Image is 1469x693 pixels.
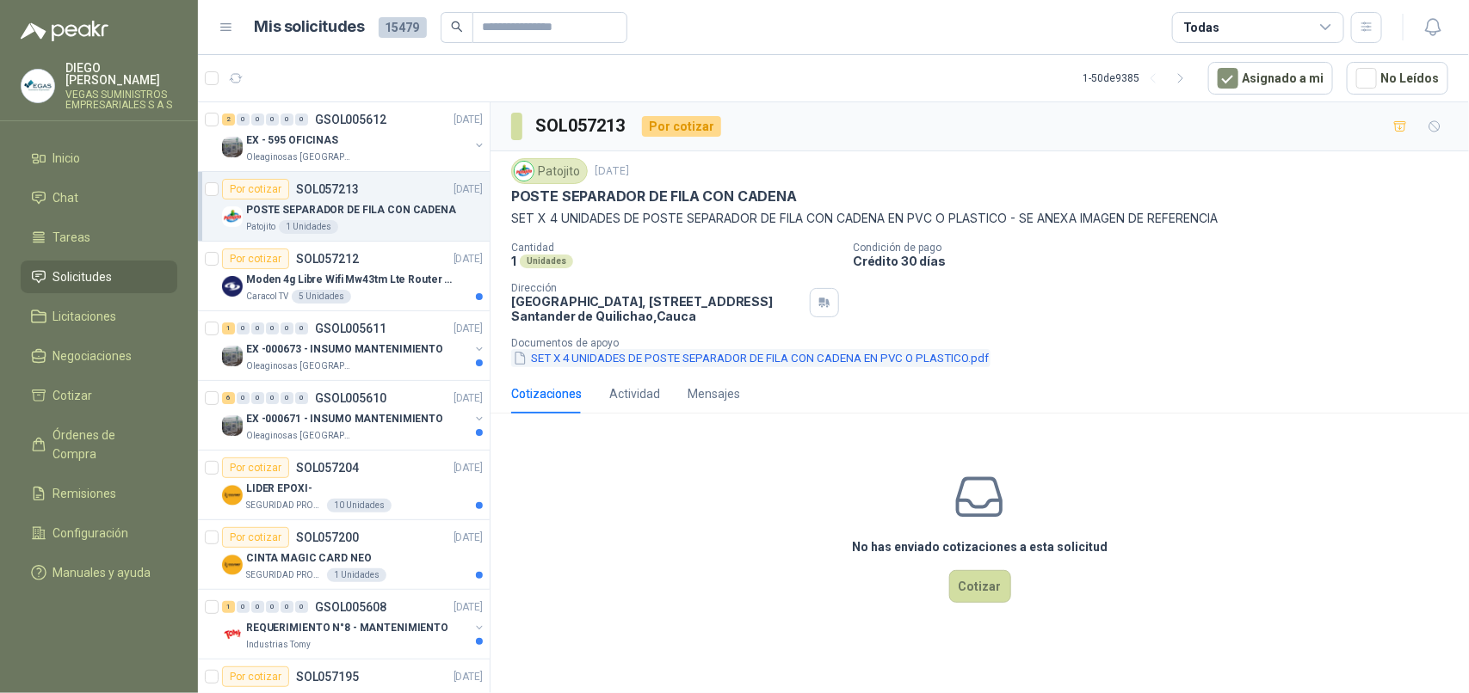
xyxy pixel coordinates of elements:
[222,485,243,506] img: Company Logo
[246,220,275,234] p: Patojito
[246,341,443,358] p: EX -000673 - INSUMO MANTENIMIENTO
[237,601,250,613] div: 0
[246,429,355,443] p: Oleaginosas [GEOGRAPHIC_DATA][PERSON_NAME]
[451,21,463,33] span: search
[246,132,338,149] p: EX - 595 OFICINAS
[222,113,235,126] div: 2
[251,113,264,126] div: 0
[511,187,797,205] p: POSTE SEPARADOR DE FILA CON CADENA
[454,390,483,407] p: [DATE]
[53,524,129,543] span: Configuración
[281,113,293,126] div: 0
[53,149,81,168] span: Inicio
[515,162,534,181] img: Company Logo
[281,322,293,334] div: 0
[296,671,359,683] p: SOL057195
[296,183,359,195] p: SOL057213
[246,568,324,582] p: SEGURIDAD PROVISER LTDA
[222,137,243,157] img: Company Logo
[222,392,235,404] div: 6
[21,221,177,254] a: Tareas
[511,384,582,403] div: Cotizaciones
[511,242,839,254] p: Cantidad
[222,388,486,443] a: 6 0 0 0 0 0 GSOL005610[DATE] Company LogoEX -000671 - INSUMO MANTENIMIENTOOleaginosas [GEOGRAPHIC...
[222,322,235,334] div: 1
[222,276,243,297] img: Company Logo
[251,392,264,404] div: 0
[520,255,573,268] div: Unidades
[53,563,151,582] span: Manuales y ayuda
[511,282,803,294] p: Dirección
[949,570,1011,603] button: Cotizar
[246,150,355,164] p: Oleaginosas [GEOGRAPHIC_DATA][PERSON_NAME]
[222,624,243,645] img: Company Logo
[1083,64,1194,92] div: 1 - 50 de 9385
[327,568,386,582] div: 1 Unidades
[296,462,359,474] p: SOL057204
[454,530,483,546] p: [DATE]
[65,89,177,110] p: VEGAS SUMINISTROS EMPRESARIALES S A S
[853,254,1462,268] p: Crédito 30 días
[21,556,177,589] a: Manuales y ayuda
[246,290,288,304] p: Caracol TV
[595,163,629,180] p: [DATE]
[296,531,359,543] p: SOL057200
[246,499,324,512] p: SEGURIDAD PROVISER LTDA
[198,242,490,311] a: Por cotizarSOL057212[DATE] Company LogoModen 4g Libre Wifi Mw43tm Lte Router Móvil Internet 5ghz ...
[454,251,483,267] p: [DATE]
[237,322,250,334] div: 0
[511,349,991,367] button: SET X 4 UNIDADES DE POSTE SEPARADOR DE FILA CON CADENA EN PVC O PLASTICO.pdf
[65,62,177,86] p: DIEGO [PERSON_NAME]
[198,520,490,590] a: Por cotizarSOL057200[DATE] Company LogoCINTA MAGIC CARD NEOSEGURIDAD PROVISER LTDA1 Unidades
[53,386,93,405] span: Cotizar
[53,346,133,365] span: Negociaciones
[222,206,243,227] img: Company Logo
[511,254,516,268] p: 1
[1183,18,1219,37] div: Todas
[853,242,1462,254] p: Condición de pago
[53,188,79,207] span: Chat
[21,340,177,372] a: Negociaciones
[222,601,235,613] div: 1
[237,392,250,404] div: 0
[246,481,312,497] p: LIDER EPOXI-
[281,392,293,404] div: 0
[511,337,1462,349] p: Documentos de apoyo
[315,113,386,126] p: GSOL005612
[454,321,483,337] p: [DATE]
[246,550,372,567] p: CINTA MAGIC CARD NEO
[511,209,1448,228] p: SET X 4 UNIDADES DE POSTE SEPARADOR DE FILA CON CADENA EN PVC O PLASTICO - SE ANEXA IMAGEN DE REF...
[21,517,177,549] a: Configuración
[251,322,264,334] div: 0
[222,666,289,687] div: Por cotizar
[198,172,490,242] a: Por cotizarSOL057213[DATE] Company LogoPOSTE SEPARADOR DE FILA CON CADENAPatojito1 Unidades
[296,253,359,265] p: SOL057212
[315,392,386,404] p: GSOL005610
[246,620,448,636] p: REQUERIMIENTO N°8 - MANTENIMIENTO
[315,322,386,334] p: GSOL005611
[327,499,392,512] div: 10 Unidades
[21,181,177,214] a: Chat
[222,179,289,199] div: Por cotizar
[1347,62,1448,95] button: No Leídos
[21,261,177,293] a: Solicitudes
[1208,62,1333,95] button: Asignado a mi
[246,638,311,652] p: Industrias Tomy
[222,346,243,366] img: Company Logo
[454,460,483,476] p: [DATE]
[295,113,308,126] div: 0
[279,220,338,234] div: 1 Unidades
[266,392,279,404] div: 0
[246,359,355,373] p: Oleaginosas [GEOGRAPHIC_DATA][PERSON_NAME]
[222,597,486,652] a: 1 0 0 0 0 0 GSOL005608[DATE] Company LogoREQUERIMIENTO N°8 - MANTENIMIENTOIndustrias Tomy
[222,415,243,436] img: Company Logo
[21,142,177,175] a: Inicio
[454,599,483,616] p: [DATE]
[222,527,289,548] div: Por cotizar
[21,379,177,412] a: Cotizar
[222,248,289,269] div: Por cotizar
[536,113,628,139] h3: SOL057213
[246,202,456,218] p: POSTE SEPARADOR DE FILA CON CADENA
[246,411,443,427] p: EX -000671 - INSUMO MANTENIMIENTO
[53,307,117,326] span: Licitaciones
